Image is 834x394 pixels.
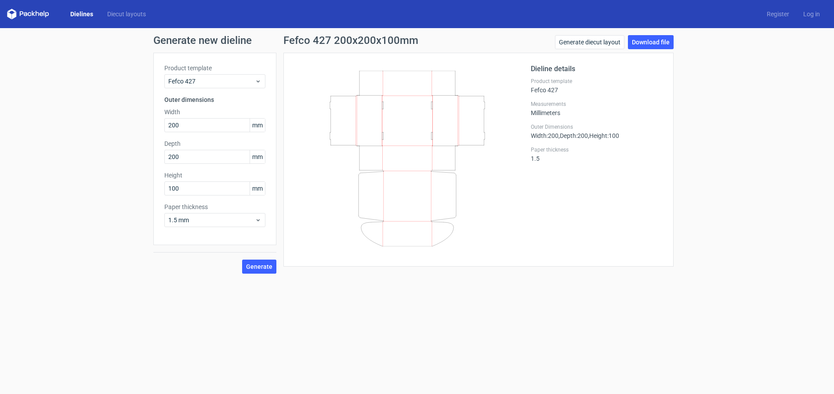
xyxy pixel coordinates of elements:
label: Product template [531,78,663,85]
span: 1.5 mm [168,216,255,224]
a: Diecut layouts [100,10,153,18]
label: Depth [164,139,265,148]
label: Paper thickness [164,202,265,211]
div: Fefco 427 [531,78,663,94]
span: Generate [246,264,272,270]
span: Fefco 427 [168,77,255,86]
label: Height [164,171,265,180]
span: , Depth : 200 [558,132,588,139]
a: Register [760,10,796,18]
a: Generate diecut layout [555,35,624,49]
span: Width : 200 [531,132,558,139]
h1: Generate new dieline [153,35,681,46]
span: , Height : 100 [588,132,619,139]
label: Width [164,108,265,116]
a: Download file [628,35,674,49]
label: Paper thickness [531,146,663,153]
a: Dielines [63,10,100,18]
button: Generate [242,260,276,274]
div: 1.5 [531,146,663,162]
h3: Outer dimensions [164,95,265,104]
h1: Fefco 427 200x200x100mm [283,35,418,46]
span: mm [250,150,265,163]
label: Measurements [531,101,663,108]
h2: Dieline details [531,64,663,74]
label: Product template [164,64,265,72]
span: mm [250,119,265,132]
span: mm [250,182,265,195]
label: Outer Dimensions [531,123,663,130]
div: Millimeters [531,101,663,116]
a: Log in [796,10,827,18]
